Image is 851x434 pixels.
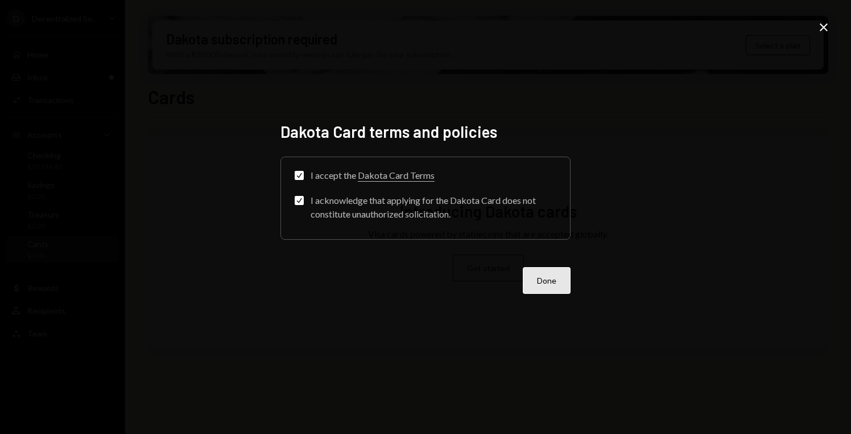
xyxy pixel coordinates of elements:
[523,267,571,294] button: Done
[280,121,571,143] h2: Dakota Card terms and policies
[295,196,304,205] button: I acknowledge that applying for the Dakota Card does not constitute unauthorized solicitation.
[311,169,435,182] div: I accept the
[311,194,556,221] div: I acknowledge that applying for the Dakota Card does not constitute unauthorized solicitation.
[295,171,304,180] button: I accept the Dakota Card Terms
[358,170,435,182] a: Dakota Card Terms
